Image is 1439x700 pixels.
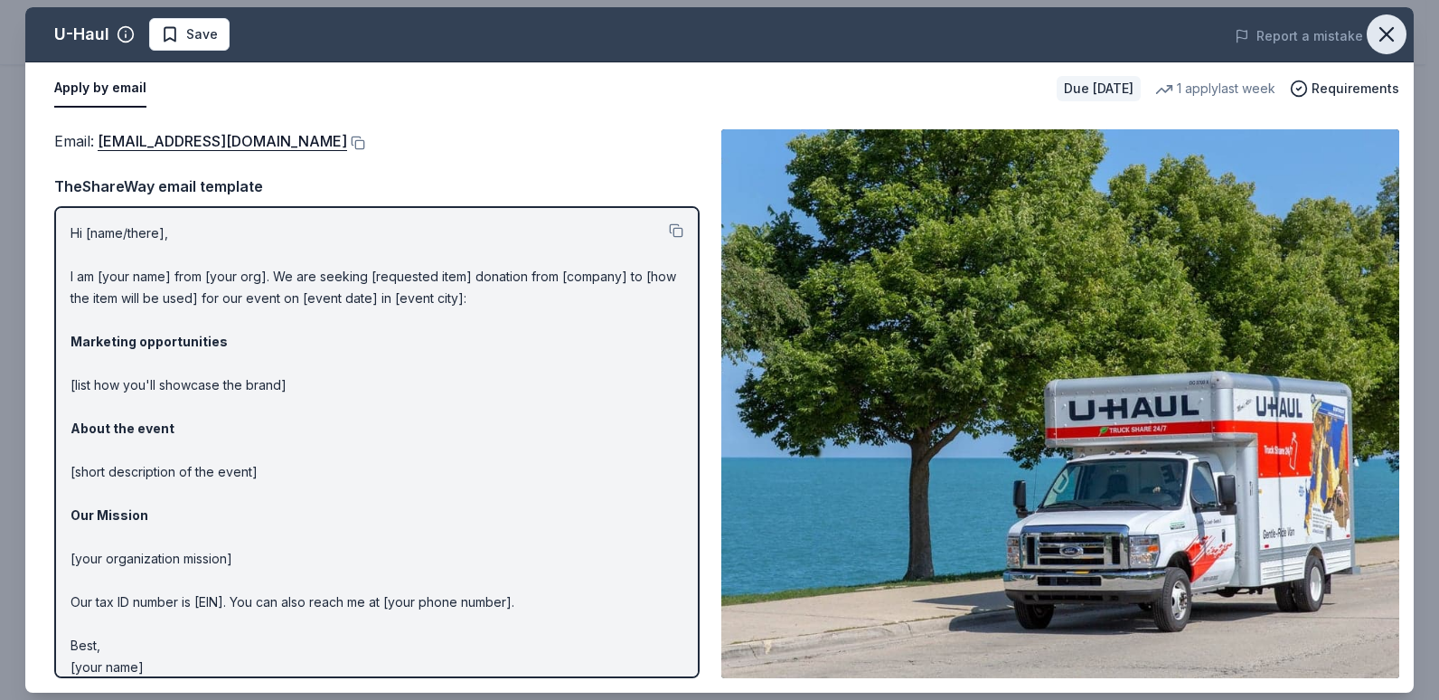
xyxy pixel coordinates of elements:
[54,175,700,198] div: TheShareWay email template
[1155,78,1275,99] div: 1 apply last week
[186,24,218,45] span: Save
[98,129,347,153] a: [EMAIL_ADDRESS][DOMAIN_NAME]
[54,70,146,108] button: Apply by email
[54,132,347,150] span: Email :
[54,20,109,49] div: U-Haul
[71,421,174,436] strong: About the event
[71,222,683,678] p: Hi [name/there], I am [your name] from [your org]. We are seeking [requested item] donation from ...
[1312,78,1399,99] span: Requirements
[1235,25,1363,47] button: Report a mistake
[1057,76,1141,101] div: Due [DATE]
[1290,78,1399,99] button: Requirements
[71,334,228,349] strong: Marketing opportunities
[71,507,148,523] strong: Our Mission
[721,129,1399,678] img: Image for U-Haul
[149,18,230,51] button: Save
